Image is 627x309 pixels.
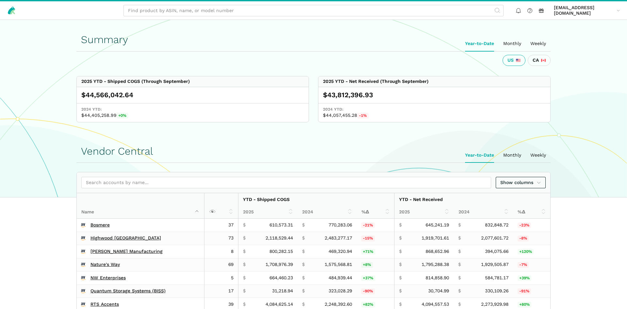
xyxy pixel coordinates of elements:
[357,245,394,258] td: 70.52%
[329,288,352,294] span: 323,028.29
[485,249,508,255] span: 394,075.66
[499,36,526,51] ui-tab: Monthly
[518,249,534,255] span: +120%
[269,222,293,228] span: 610,573.31
[90,249,163,255] a: [PERSON_NAME] Manufacturing
[243,275,246,281] span: $
[399,197,443,202] strong: YTD - Net Received
[81,113,304,119] span: $44,405,258.99
[90,288,166,294] a: Quantum Storage Systems (BISS)
[399,262,402,268] span: $
[81,107,304,113] span: 2024 YTD:
[518,262,529,268] span: -7%
[513,285,550,298] td: -90.70%
[269,275,293,281] span: 664,460.23
[81,79,190,85] div: 2025 YTD - Shipped COGS (Through September)
[243,301,246,307] span: $
[399,249,402,255] span: $
[325,262,352,268] span: 1,575,568.81
[554,5,614,16] span: [EMAIL_ADDRESS][DOMAIN_NAME]
[243,235,246,241] span: $
[485,288,508,294] span: 330,109.26
[422,235,449,241] span: 1,919,701.61
[357,258,394,271] td: 8.47%
[496,177,546,188] a: Show columns
[458,262,461,268] span: $
[302,235,305,241] span: $
[329,249,352,255] span: 469,320.94
[361,288,375,294] span: -90%
[399,288,402,294] span: $
[204,193,238,219] th: : activate to sort column ascending
[323,107,546,113] span: 2024 YTD:
[357,285,394,298] td: -90.34%
[297,206,357,219] th: 2024: activate to sort column ascending
[513,206,550,219] th: %Δ: activate to sort column ascending
[394,206,454,219] th: 2025: activate to sort column ascending
[302,249,305,255] span: $
[426,222,449,228] span: 645,241.19
[458,275,461,281] span: $
[204,232,238,245] td: 73
[361,262,373,268] span: +8%
[485,222,508,228] span: 832,848.72
[361,223,375,228] span: -21%
[518,275,532,281] span: +39%
[302,222,305,228] span: $
[81,90,304,100] div: $44,566,042.64
[399,235,402,241] span: $
[533,57,539,63] span: CA
[399,301,402,307] span: $
[526,36,551,51] ui-tab: Weekly
[458,288,461,294] span: $
[399,275,402,281] span: $
[238,206,297,219] th: 2025: activate to sort column ascending
[361,275,375,281] span: +37%
[302,275,305,281] span: $
[513,258,550,271] td: -6.96%
[458,235,461,241] span: $
[204,271,238,285] td: 5
[90,275,126,281] a: NW Enterprises
[243,249,246,255] span: $
[269,249,293,255] span: 800,282.15
[204,258,238,271] td: 69
[204,245,238,258] td: 8
[265,235,293,241] span: 2,118,529.44
[243,197,290,202] strong: YTD - Shipped COGS
[81,34,546,45] h1: Summary
[90,262,120,268] a: Nature's Way
[357,206,394,219] th: %Δ: activate to sort column ascending
[422,301,449,307] span: 4,094,557.53
[513,232,550,245] td: -7.60%
[357,232,394,245] td: -14.69%
[265,262,293,268] span: 1,708,976.39
[481,301,508,307] span: 2,273,929.98
[399,222,402,228] span: $
[90,301,119,307] a: RTS Accents
[302,288,305,294] span: $
[460,148,499,163] ui-tab: Year-to-Date
[361,302,375,308] span: +82%
[302,262,305,268] span: $
[426,249,449,255] span: 868,652.96
[323,90,546,100] div: $43,812,396.93
[117,113,128,119] span: +0%
[325,235,352,241] span: 2,483,277.17
[481,262,508,268] span: 1,929,505.87
[460,36,499,51] ui-tab: Year-to-Date
[426,275,449,281] span: 814,858.90
[329,222,352,228] span: 770,283.06
[518,223,531,228] span: -23%
[81,177,491,188] input: Search accounts by name...
[513,245,550,258] td: 120.43%
[90,222,110,228] a: Bosmere
[323,113,546,119] span: $44,057,455.28
[243,262,246,268] span: $
[123,5,504,16] input: Find product by ASIN, name, or model number
[361,236,375,241] span: -15%
[90,235,161,241] a: Highwood [GEOGRAPHIC_DATA]
[357,271,394,285] td: 37.02%
[361,249,375,255] span: +71%
[518,302,532,308] span: +80%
